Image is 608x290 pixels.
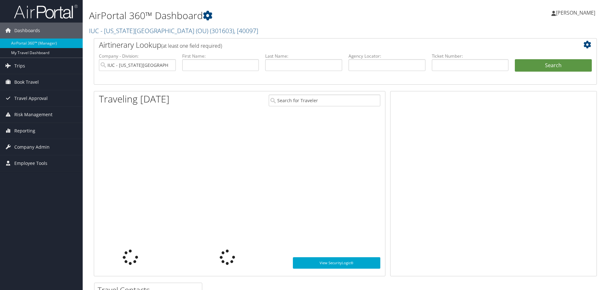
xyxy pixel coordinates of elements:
span: Reporting [14,123,35,139]
span: Dashboards [14,23,40,39]
label: Last Name: [265,53,342,59]
a: IUC - [US_STATE][GEOGRAPHIC_DATA] (OU) [89,26,258,35]
h2: Airtinerary Lookup [99,39,550,50]
h1: Traveling [DATE] [99,92,169,106]
span: (at least one field required) [161,42,222,49]
span: Book Travel [14,74,39,90]
h1: AirPortal 360™ Dashboard [89,9,431,22]
label: First Name: [182,53,259,59]
button: Search [515,59,592,72]
span: [PERSON_NAME] [556,9,595,16]
span: Employee Tools [14,155,47,171]
input: Search for Traveler [269,95,380,106]
span: ( 301603 ) [210,26,234,35]
label: Ticket Number: [432,53,509,59]
span: Trips [14,58,25,74]
img: airportal-logo.png [14,4,78,19]
span: Company Admin [14,139,50,155]
a: [PERSON_NAME] [551,3,602,22]
a: View SecurityLogic® [293,257,380,269]
span: Travel Approval [14,90,48,106]
label: Company - Division: [99,53,176,59]
label: Agency Locator: [349,53,425,59]
span: Risk Management [14,107,52,123]
span: , [ 40097 ] [234,26,258,35]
